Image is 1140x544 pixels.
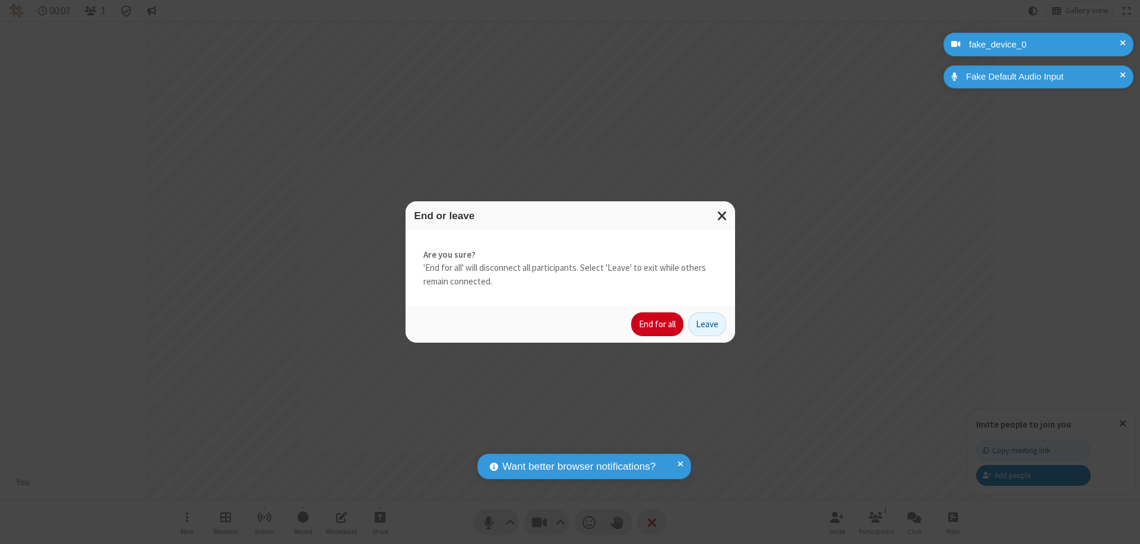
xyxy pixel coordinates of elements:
[631,312,683,336] button: End for all
[406,230,735,306] div: 'End for all' will disconnect all participants. Select 'Leave' to exit while others remain connec...
[962,70,1125,84] div: Fake Default Audio Input
[414,210,726,222] h3: End or leave
[423,248,717,262] strong: Are you sure?
[965,38,1125,52] div: fake_device_0
[688,312,726,336] button: Leave
[502,459,655,475] span: Want better browser notifications?
[710,201,735,230] button: Close modal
